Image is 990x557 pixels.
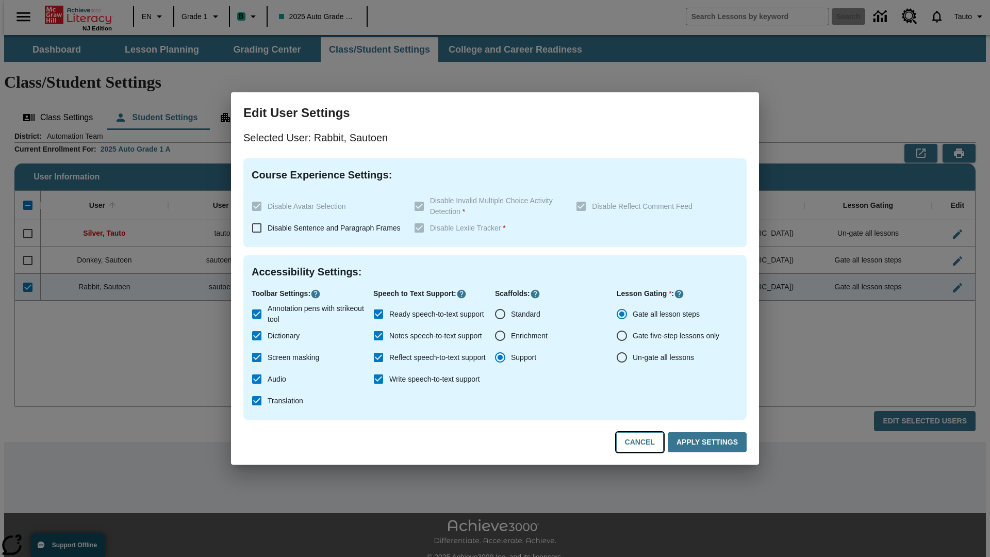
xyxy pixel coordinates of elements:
[456,289,467,299] button: Click here to know more about
[243,129,747,146] p: Selected User: Rabbit, Sautoen
[268,352,319,363] span: Screen masking
[674,289,684,299] button: Click here to know more about
[268,303,365,325] span: Annotation pens with strikeout tool
[495,288,617,299] p: Scaffolds :
[511,352,536,363] span: Support
[252,264,738,280] h4: Accessibility Settings :
[570,195,730,217] label: These settings are specific to individual classes. To see these settings or make changes, please ...
[268,374,286,385] span: Audio
[268,396,303,406] span: Translation
[373,288,495,299] p: Speech to Text Support :
[617,288,738,299] p: Lesson Gating :
[592,202,692,210] span: Disable Reflect Comment Feed
[530,289,540,299] button: Click here to know more about
[310,289,321,299] button: Click here to know more about
[668,432,747,452] button: Apply Settings
[243,105,747,121] h3: Edit User Settings
[511,331,548,341] span: Enrichment
[268,202,346,210] span: Disable Avatar Selection
[268,224,401,232] span: Disable Sentence and Paragraph Frames
[389,309,484,320] span: Ready speech-to-text support
[408,217,568,239] label: These settings are specific to individual classes. To see these settings or make changes, please ...
[430,196,553,216] span: Disable Invalid Multiple Choice Activity Detection
[268,331,300,341] span: Dictionary
[389,331,482,341] span: Notes speech-to-text support
[252,288,373,299] p: Toolbar Settings :
[633,309,700,320] span: Gate all lesson steps
[430,224,506,232] span: Disable Lexile Tracker
[246,195,406,217] label: These settings are specific to individual classes. To see these settings or make changes, please ...
[511,309,540,320] span: Standard
[616,432,664,452] button: Cancel
[633,352,694,363] span: Un-gate all lessons
[252,167,738,183] h4: Course Experience Settings :
[408,195,568,217] label: These settings are specific to individual classes. To see these settings or make changes, please ...
[633,331,719,341] span: Gate five-step lessons only
[389,374,480,385] span: Write speech-to-text support
[389,352,486,363] span: Reflect speech-to-text support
